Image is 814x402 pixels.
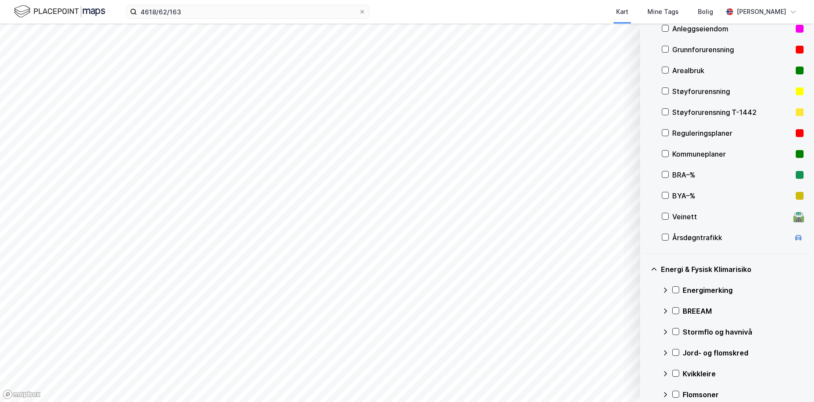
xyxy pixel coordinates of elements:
div: BREEAM [683,306,804,316]
div: Anleggseiendom [672,23,792,34]
div: [PERSON_NAME] [737,7,786,17]
div: Bolig [698,7,713,17]
div: Kommuneplaner [672,149,792,159]
iframe: Chat Widget [771,360,814,402]
div: Reguleringsplaner [672,128,792,138]
div: Flomsoner [683,389,804,400]
div: Kart [616,7,628,17]
div: Støyforurensning [672,86,792,97]
div: Energimerking [683,285,804,295]
div: Arealbruk [672,65,792,76]
div: Kvikkleire [683,368,804,379]
div: Stormflo og havnivå [683,327,804,337]
div: Jord- og flomskred [683,348,804,358]
a: Mapbox homepage [3,389,41,399]
div: BYA–% [672,191,792,201]
div: Mine Tags [647,7,679,17]
div: BRA–% [672,170,792,180]
div: 🛣️ [793,211,804,222]
input: Søk på adresse, matrikkel, gårdeiere, leietakere eller personer [137,5,359,18]
div: Veinett [672,211,790,222]
img: logo.f888ab2527a4732fd821a326f86c7f29.svg [14,4,105,19]
div: Årsdøgntrafikk [672,232,790,243]
div: Energi & Fysisk Klimarisiko [661,264,804,275]
div: Grunnforurensning [672,44,792,55]
div: Støyforurensning T-1442 [672,107,792,117]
